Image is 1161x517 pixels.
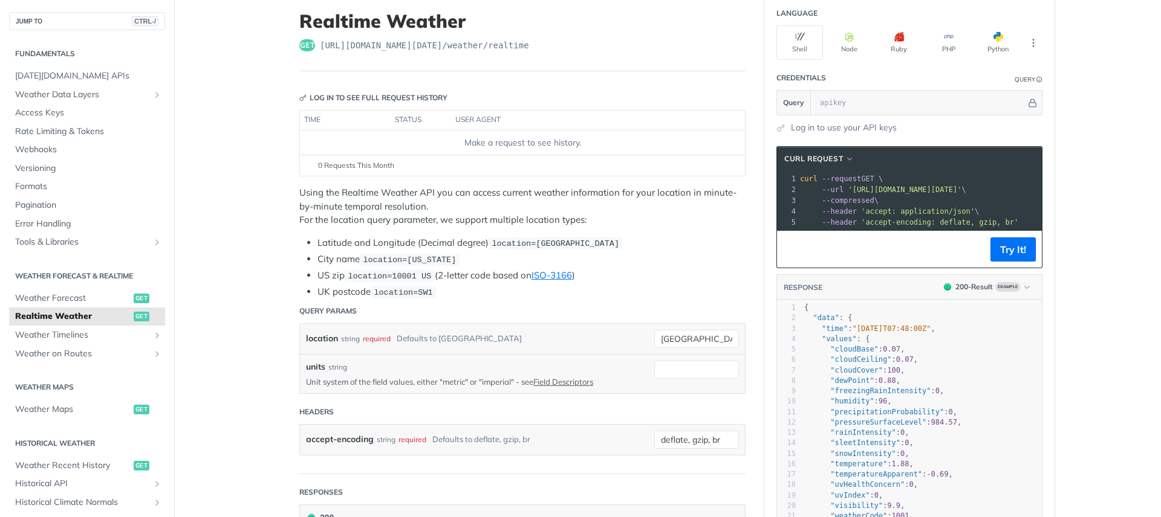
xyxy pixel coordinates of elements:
span: 'accept-encoding: deflate, gzip, br' [861,218,1018,226]
span: Webhooks [15,144,162,156]
span: Weather Timelines [15,329,149,341]
span: location=[US_STATE] [363,255,456,265]
span: 0.07 [883,345,900,353]
span: get [134,405,149,414]
div: Credentials [776,72,826,83]
span: location=SW1 [374,288,432,297]
a: Weather Mapsget [9,400,165,419]
div: 17 [777,469,796,480]
span: 0 [909,480,913,489]
div: 7 [777,365,796,376]
li: UK postcode [317,285,746,299]
button: Show subpages for Historical API [152,479,162,489]
span: Versioning [15,162,162,175]
span: Rate Limiting & Tokens [15,126,162,138]
div: 8 [777,376,796,386]
a: Weather TimelinesShow subpages for Weather Timelines [9,326,165,344]
span: GET \ [800,175,883,183]
span: Query [783,97,804,108]
svg: Key [299,94,307,101]
div: 14 [777,438,796,448]
span: 0 [948,408,952,416]
span: "pressureSurfaceLevel" [830,418,926,426]
span: 96 [879,397,887,405]
div: 1 [777,303,796,313]
span: get [299,39,315,51]
i: Information [1036,77,1042,83]
span: 0 [900,449,905,458]
span: location=[GEOGRAPHIC_DATA] [492,239,619,248]
label: location [306,330,338,347]
h2: Weather Maps [9,382,165,393]
button: Shell [776,25,823,60]
div: 10 [777,396,796,406]
span: : , [804,355,918,364]
a: Webhooks [9,141,165,159]
span: 0 [900,428,905,437]
div: Language [776,8,818,19]
div: Defaults to deflate, gzip, br [432,431,530,448]
span: 0.69 [931,470,949,478]
div: required [363,330,391,347]
span: Realtime Weather [15,310,131,323]
span: 0 [905,438,909,447]
span: get [134,461,149,470]
span: "cloudCover" [830,366,883,374]
label: accept-encoding [306,431,374,448]
span: Weather Forecast [15,292,131,304]
div: 12 [777,417,796,428]
a: Weather Data LayersShow subpages for Weather Data Layers [9,86,165,104]
span: : , [804,449,909,458]
span: Formats [15,181,162,193]
span: \ [800,207,979,216]
a: Weather Forecastget [9,289,165,307]
span: location=10001 US [348,272,431,281]
span: "temperature" [830,460,887,468]
span: : , [804,387,944,395]
h2: Fundamentals [9,48,165,59]
div: 2 [777,313,796,323]
span: 984.57 [931,418,957,426]
a: Weather on RoutesShow subpages for Weather on Routes [9,345,165,363]
h2: Weather Forecast & realtime [9,271,165,281]
div: string [328,362,347,373]
span: 0.88 [879,376,896,385]
div: Responses [299,487,343,498]
span: : , [804,428,909,437]
label: units [306,361,325,373]
div: 18 [777,480,796,490]
a: Field Descriptors [533,377,593,387]
span: "uvIndex" [830,491,870,499]
a: Historical APIShow subpages for Historical API [9,475,165,493]
div: string [341,330,360,347]
span: 'accept: application/json' [861,207,975,216]
a: Log in to use your API keys [791,121,897,134]
span: { [804,303,808,312]
button: Query [777,91,811,115]
span: : { [804,335,870,343]
th: user agent [451,111,721,130]
button: Show subpages for Historical Climate Normals [152,498,162,507]
a: Weather Recent Historyget [9,457,165,475]
button: Ruby [876,25,922,60]
span: Historical Climate Normals [15,496,149,509]
span: \ [800,196,879,205]
button: Show subpages for Tools & Libraries [152,237,162,247]
span: Access Keys [15,107,162,119]
a: ISO-3166 [532,269,572,281]
span: CTRL-/ [132,16,158,26]
span: : , [804,345,905,353]
span: 9.9 [887,501,900,510]
span: Weather Recent History [15,460,131,472]
a: [DATE][DOMAIN_NAME] APIs [9,67,165,85]
div: required [398,431,426,448]
span: "dewPoint" [830,376,874,385]
span: : { [804,313,853,322]
div: 11 [777,407,796,417]
span: : , [804,460,914,468]
span: Weather on Routes [15,348,149,360]
input: apikey [814,91,1026,115]
button: Show subpages for Weather Timelines [152,330,162,340]
span: : , [804,376,900,385]
div: 3 [777,195,798,206]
